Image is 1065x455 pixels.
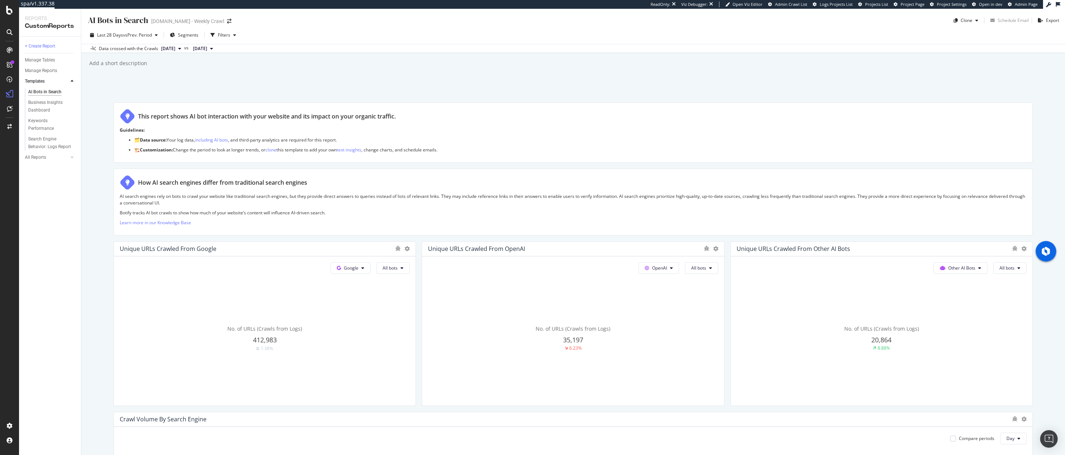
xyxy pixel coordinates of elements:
a: Logs Projects List [813,1,853,7]
button: [DATE] [190,44,216,53]
span: vs [184,45,190,51]
div: + Create Report [25,42,55,50]
span: 412,983 [253,335,277,344]
button: Export [1035,15,1059,26]
button: Google [331,262,370,274]
a: Manage Reports [25,67,76,75]
span: Last 28 Days [97,32,123,38]
div: bug [1012,416,1018,421]
div: Unique URLs Crawled from OpenAI [428,245,525,252]
a: Manage Tables [25,56,76,64]
div: Crawl Volume By Search Engine [120,415,206,423]
div: Data crossed with the Crawls [99,45,158,52]
span: Project Settings [937,1,967,7]
div: Unique URLs Crawled from Other AI Bots [737,245,850,252]
span: All bots [383,265,398,271]
div: Unique URLs Crawled from OpenAIOpenAIAll botsNo. of URLs (Crawls from Logs)35,1976.23% [422,241,724,406]
div: Unique URLs Crawled from GoogleGoogleAll botsNo. of URLs (Crawls from Logs)412,983Equal1.38% [113,241,416,406]
span: vs Prev. Period [123,32,152,38]
span: No. of URLs (Crawls from Logs) [536,325,610,332]
span: All bots [999,265,1014,271]
div: Unique URLs Crawled from Google [120,245,216,252]
div: 6.23% [569,345,582,351]
span: Open Viz Editor [733,1,763,7]
a: Learn more in our Knowledge Base [120,219,191,226]
span: Segments [178,32,198,38]
span: Google [344,265,358,271]
div: AI Bots in Search [87,15,148,26]
div: Compare periods [959,435,994,441]
div: Reports [25,15,75,22]
strong: Guidelines: [120,127,145,133]
div: Unique URLs Crawled from Other AI BotsOther AI BotsAll botsNo. of URLs (Crawls from Logs)20,8648.88% [730,241,1033,406]
div: Search Engine Behavior: Logs Report [28,135,71,151]
a: text insights [337,147,361,153]
span: Other AI Bots [948,265,975,271]
a: Keywords Performance [28,117,76,132]
a: including AI bots [195,137,228,143]
a: Templates [25,78,68,85]
span: 20,864 [871,335,891,344]
div: How AI search engines differ from traditional search enginesAI search engines rely on bots to cra... [113,169,1033,236]
div: bug [395,246,401,251]
a: Project Page [894,1,924,7]
div: Add a short description [89,60,147,67]
span: Logs Projects List [820,1,853,7]
a: Open in dev [972,1,1002,7]
button: OpenAI [638,262,679,274]
a: Projects List [858,1,888,7]
p: 🏗️ Change the period to look at longer trends, or this template to add your own , change charts, ... [134,147,1027,153]
button: All bots [376,262,410,274]
p: AI search engines rely on bots to crawl your website like traditional search engines, but they pr... [120,193,1027,206]
p: 🗂️ Your log data, , and third-party analytics are required for this report. [134,137,1027,143]
div: All Reports [25,154,46,161]
div: This report shows AI bot interaction with your website and its impact on your organic traffic. [138,112,396,121]
button: Schedule Email [987,15,1029,26]
a: Admin Page [1008,1,1038,7]
strong: Customization: [140,147,173,153]
a: Project Settings [930,1,967,7]
span: 2025 Aug. 21st [193,45,207,52]
button: Filters [208,29,239,41]
button: Other AI Bots [934,262,987,274]
div: arrow-right-arrow-left [227,19,231,24]
span: 35,197 [563,335,583,344]
div: 8.88% [878,345,890,351]
button: All bots [685,262,718,274]
span: OpenAI [652,265,667,271]
div: Business Insights Dashboard [28,99,70,114]
div: Export [1046,17,1059,23]
div: How AI search engines differ from traditional search engines [138,178,307,187]
div: Schedule Email [998,17,1029,23]
a: Admin Crawl List [768,1,807,7]
span: 2025 Sep. 18th [161,45,175,52]
div: CustomReports [25,22,75,30]
div: AI Bots in Search [28,88,62,96]
button: [DATE] [158,44,184,53]
span: Admin Crawl List [775,1,807,7]
strong: Data source: [140,137,167,143]
a: + Create Report [25,42,76,50]
span: No. of URLs (Crawls from Logs) [844,325,919,332]
div: ReadOnly: [651,1,670,7]
a: All Reports [25,154,68,161]
span: Admin Page [1015,1,1038,7]
div: This report shows AI bot interaction with your website and its impact on your organic traffic.Gui... [113,102,1033,163]
button: Segments [167,29,201,41]
a: Business Insights Dashboard [28,99,76,114]
button: All bots [993,262,1027,274]
span: Open in dev [979,1,1002,7]
div: Viz Debugger: [681,1,708,7]
span: Project Page [901,1,924,7]
div: Manage Tables [25,56,55,64]
div: [DOMAIN_NAME] - Weekly Crawl [151,18,224,25]
a: AI Bots in Search [28,88,76,96]
p: Botify tracks AI bot crawls to show how much of your website’s content will influence AI-driven s... [120,210,1027,216]
a: Open Viz Editor [725,1,763,7]
div: bug [704,246,710,251]
div: bug [1012,246,1018,251]
button: Clone [951,15,981,26]
img: Equal [256,347,259,350]
span: All bots [691,265,706,271]
a: clone [265,147,276,153]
